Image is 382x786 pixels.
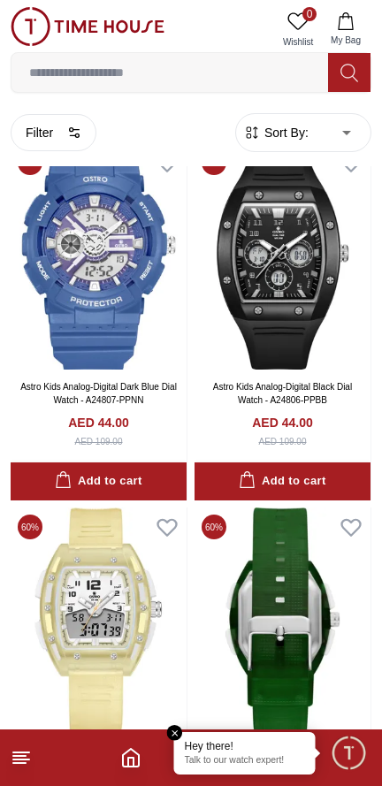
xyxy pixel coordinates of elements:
img: Astro Kids Analog-Digital Dark Blue Dial Watch - A24807-PPNN [11,143,187,370]
button: Filter [11,114,96,151]
p: Talk to our watch expert! [185,755,305,767]
span: 0 [302,7,317,21]
span: Sort By: [261,124,309,141]
div: AED 109.00 [75,435,123,448]
span: My Bag [324,34,368,47]
div: AED 109.00 [259,435,307,448]
em: Close tooltip [167,725,183,741]
a: 0Wishlist [276,7,320,52]
button: My Bag [320,7,371,52]
h4: AED 44.00 [68,414,128,431]
span: Wishlist [276,35,320,49]
button: Add to cart [195,462,371,500]
img: Astro Kids Analog-Digital Black Dial Watch - A24806-PPBB [195,143,371,370]
button: Add to cart [11,462,187,500]
div: Chat Widget [330,734,369,773]
a: Home [120,747,141,768]
img: Astro Kids Analog-Digital White Dial Watch - A24803-PPYY [11,507,187,734]
span: 60 % [18,515,42,539]
a: Astro Kids Analog-Digital Black Dial Watch - A24806-PPBB [213,382,352,405]
img: ... [11,7,164,46]
img: Astro Kids Analog-Digital White Dial Watch - A24803-PPGG [195,507,371,734]
button: Sort By: [243,124,309,141]
h4: AED 44.00 [252,414,312,431]
span: 60 % [202,515,226,539]
div: Hey there! [185,739,305,753]
a: Astro Kids Analog-Digital Dark Blue Dial Watch - A24807-PPNN [20,382,177,405]
div: Add to cart [239,471,325,492]
div: Add to cart [55,471,141,492]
